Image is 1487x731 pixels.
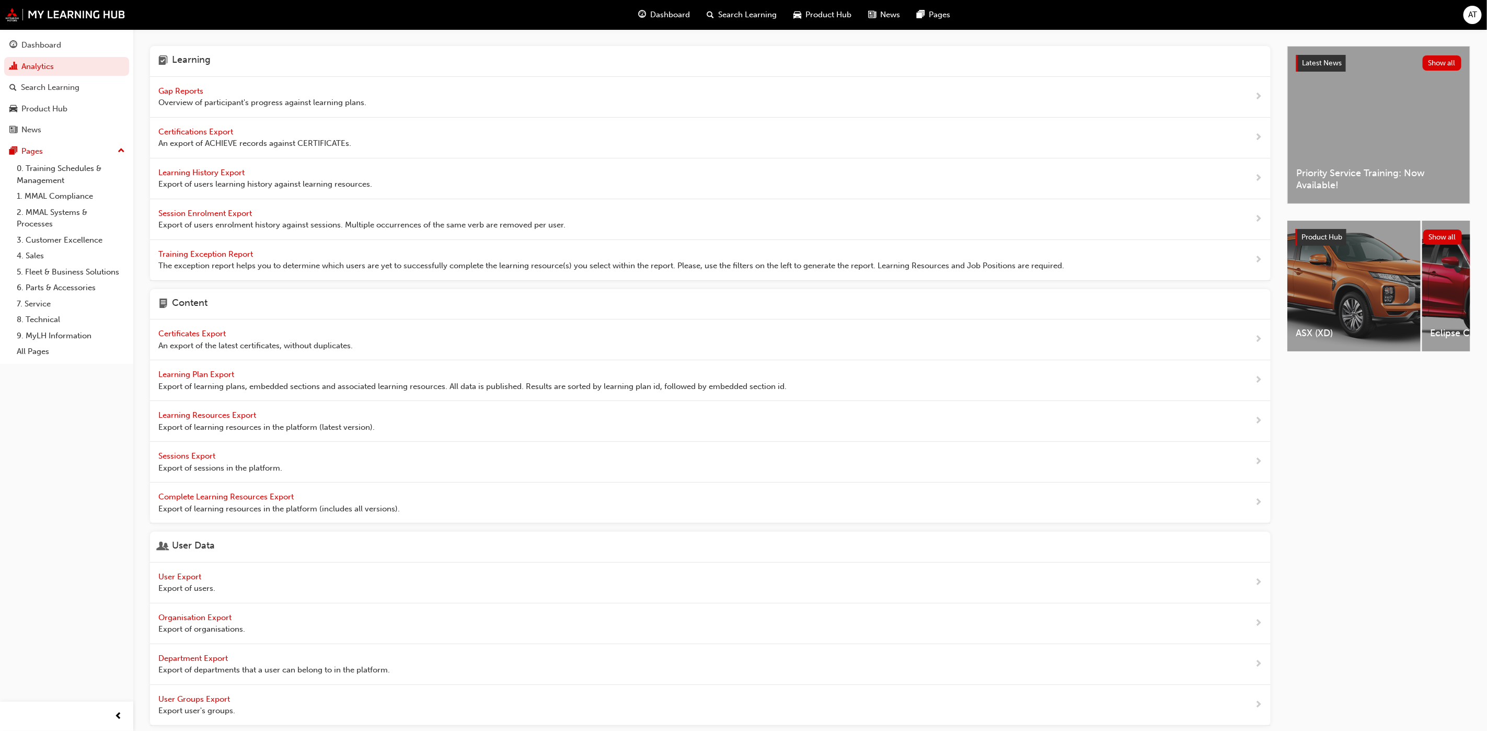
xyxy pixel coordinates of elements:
[158,694,232,704] span: User Groups Export
[13,296,129,312] a: 7. Service
[158,540,168,554] span: user-icon
[13,248,129,264] a: 4. Sales
[150,563,1271,603] a: User Export Export of users.next-icon
[158,54,168,68] span: learning-icon
[1463,6,1482,24] button: AT
[150,603,1271,644] a: Organisation Export Export of organisations.next-icon
[630,4,699,26] a: guage-iconDashboard
[158,340,353,352] span: An export of the latest certificates, without duplicates.
[806,9,852,21] span: Product Hub
[158,613,234,622] span: Organisation Export
[4,99,129,119] a: Product Hub
[158,370,236,379] span: Learning Plan Export
[13,232,129,248] a: 3. Customer Excellence
[13,204,129,232] a: 2. MMAL Systems & Processes
[13,312,129,328] a: 8. Technical
[794,8,802,21] span: car-icon
[158,705,235,717] span: Export user's groups.
[1254,699,1262,712] span: next-icon
[860,4,909,26] a: news-iconNews
[9,105,17,114] span: car-icon
[1254,374,1262,387] span: next-icon
[118,144,125,158] span: up-icon
[1468,9,1477,21] span: AT
[150,118,1271,158] a: Certifications Export An export of ACHIEVE records against CERTIFICATEs.next-icon
[639,8,647,21] span: guage-icon
[1254,131,1262,144] span: next-icon
[172,54,211,68] h4: Learning
[158,178,372,190] span: Export of users learning history against learning resources.
[158,503,400,515] span: Export of learning resources in the platform (includes all versions).
[4,142,129,161] button: Pages
[158,168,247,177] span: Learning History Export
[13,328,129,344] a: 9. MyLH Information
[158,138,351,150] span: An export of ACHIEVE records against CERTIFICATEs.
[1301,233,1342,242] span: Product Hub
[158,97,366,109] span: Overview of participant's progress against learning plans.
[1287,221,1421,351] a: ASX (XD)
[158,209,254,218] span: Session Enrolment Export
[869,8,877,21] span: news-icon
[21,145,43,157] div: Pages
[150,483,1271,523] a: Complete Learning Resources Export Export of learning resources in the platform (includes all ver...
[1254,576,1262,589] span: next-icon
[158,381,787,393] span: Export of learning plans, embedded sections and associated learning resources. All data is publis...
[150,644,1271,685] a: Department Export Export of departments that a user can belong to in the platform.next-icon
[1254,455,1262,469] span: next-icon
[4,78,129,97] a: Search Learning
[9,83,17,93] span: search-icon
[881,9,901,21] span: News
[9,41,17,50] span: guage-icon
[9,147,17,156] span: pages-icon
[150,158,1271,199] a: Learning History Export Export of users learning history against learning resources.next-icon
[1254,617,1262,630] span: next-icon
[4,57,129,76] a: Analytics
[13,344,129,360] a: All Pages
[1302,59,1342,67] span: Latest News
[1254,333,1262,346] span: next-icon
[1296,167,1461,191] span: Priority Service Training: Now Available!
[651,9,690,21] span: Dashboard
[1254,658,1262,671] span: next-icon
[21,39,61,51] div: Dashboard
[1254,213,1262,226] span: next-icon
[158,410,258,420] span: Learning Resources Export
[21,82,79,94] div: Search Learning
[150,401,1271,442] a: Learning Resources Export Export of learning resources in the platform (latest version).next-icon
[1254,172,1262,185] span: next-icon
[21,124,41,136] div: News
[172,298,208,311] h4: Content
[158,654,230,663] span: Department Export
[9,62,17,72] span: chart-icon
[158,298,168,311] span: page-icon
[150,685,1271,726] a: User Groups Export Export user's groups.next-icon
[150,199,1271,240] a: Session Enrolment Export Export of users enrolment history against sessions. Multiple occurrences...
[699,4,786,26] a: search-iconSearch Learning
[158,572,203,581] span: User Export
[158,492,296,501] span: Complete Learning Resources Export
[786,4,860,26] a: car-iconProduct Hub
[929,9,951,21] span: Pages
[150,360,1271,401] a: Learning Plan Export Export of learning plans, embedded sections and associated learning resource...
[1254,90,1262,104] span: next-icon
[909,4,959,26] a: pages-iconPages
[115,710,123,723] span: prev-icon
[1254,496,1262,509] span: next-icon
[1296,229,1462,246] a: Product HubShow all
[1287,46,1470,204] a: Latest NewsShow allPriority Service Training: Now Available!
[1254,254,1262,267] span: next-icon
[4,120,129,140] a: News
[158,582,215,595] span: Export of users.
[917,8,925,21] span: pages-icon
[150,77,1271,118] a: Gap Reports Overview of participant's progress against learning plans.next-icon
[1423,55,1462,71] button: Show all
[9,125,17,135] span: news-icon
[1423,230,1462,245] button: Show all
[1296,55,1461,72] a: Latest NewsShow all
[5,8,125,21] a: mmal
[158,664,390,676] span: Export of departments that a user can belong to in the platform.
[1254,415,1262,428] span: next-icon
[158,86,205,96] span: Gap Reports
[158,249,255,259] span: Training Exception Report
